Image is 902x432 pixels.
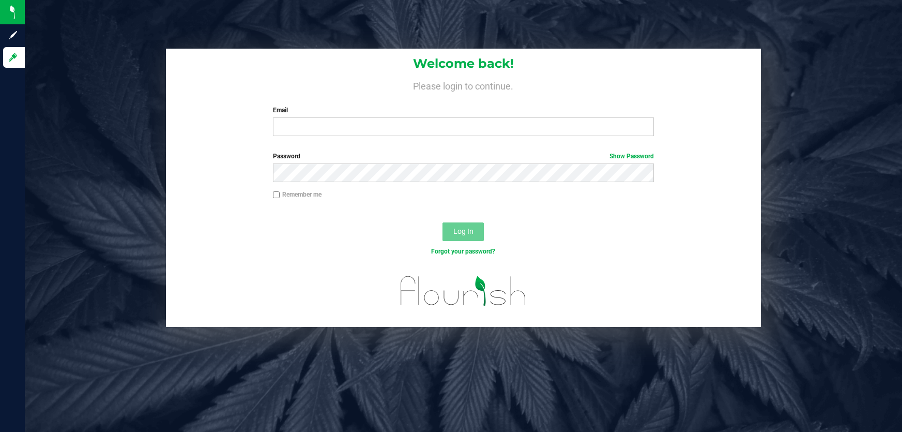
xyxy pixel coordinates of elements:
[166,79,761,91] h4: Please login to continue.
[273,191,280,199] input: Remember me
[389,267,538,315] img: flourish_logo.svg
[8,52,18,63] inline-svg: Log in
[273,106,654,115] label: Email
[166,57,761,70] h1: Welcome back!
[273,190,322,199] label: Remember me
[431,248,495,255] a: Forgot your password?
[609,153,654,160] a: Show Password
[273,153,300,160] span: Password
[442,222,484,241] button: Log In
[453,227,473,235] span: Log In
[8,30,18,40] inline-svg: Sign up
